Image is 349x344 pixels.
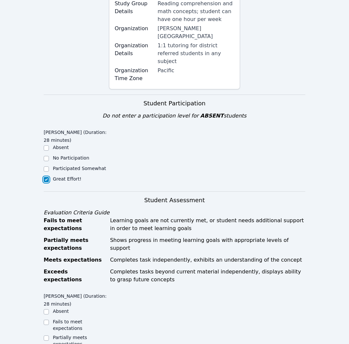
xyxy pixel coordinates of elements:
div: Meets expectations [44,256,106,264]
div: Shows progress in meeting learning goals with appropriate levels of support [110,236,305,252]
div: Completes task independently, exhibits an understanding of the concept [110,256,305,264]
div: [PERSON_NAME][GEOGRAPHIC_DATA] [158,25,234,40]
label: Organization Time Zone [115,67,154,82]
label: Absent [53,309,69,314]
label: Participated Somewhat [53,166,106,171]
span: ABSENT [200,113,224,119]
label: Great Effort! [53,176,81,182]
label: Organization Details [115,42,154,57]
h3: Student Participation [44,99,305,108]
div: Exceeds expectations [44,268,106,284]
div: Evaluation Criteria Guide [44,209,305,217]
label: Organization [115,25,154,32]
label: Fails to meet expectations [53,319,82,331]
div: Fails to meet expectations [44,217,106,232]
div: Pacific [158,67,234,75]
legend: [PERSON_NAME] (Duration: 28 minutes) [44,290,109,308]
div: Learning goals are not currently met, or student needs additional support in order to meet learni... [110,217,305,232]
label: Absent [53,145,69,150]
div: 1:1 tutoring for district referred students in any subject [158,42,234,65]
legend: [PERSON_NAME] (Duration: 28 minutes) [44,126,109,144]
label: No Participation [53,155,89,161]
div: Partially meets expectations [44,236,106,252]
h3: Student Assessment [44,196,305,205]
div: Completes tasks beyond current material independently, displays ability to grasp future concepts [110,268,305,284]
div: Do not enter a participation level for students [44,112,305,120]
